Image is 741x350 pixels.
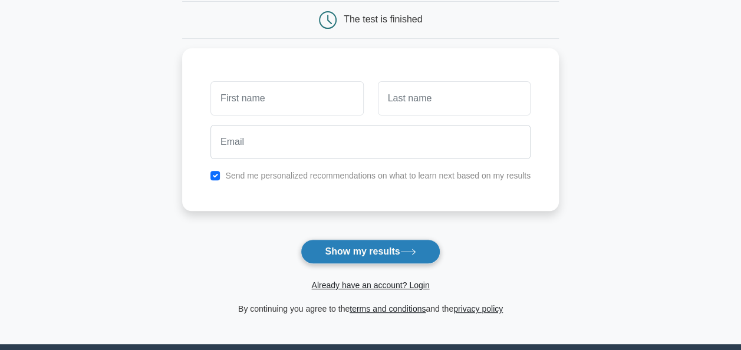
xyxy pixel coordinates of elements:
input: Last name [378,81,531,115]
label: Send me personalized recommendations on what to learn next based on my results [225,171,531,180]
a: terms and conditions [350,304,426,313]
input: First name [210,81,363,115]
input: Email [210,125,531,159]
div: By continuing you agree to the and the [175,302,566,316]
button: Show my results [301,239,440,264]
div: The test is finished [344,14,422,24]
a: privacy policy [453,304,503,313]
a: Already have an account? Login [311,280,429,290]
